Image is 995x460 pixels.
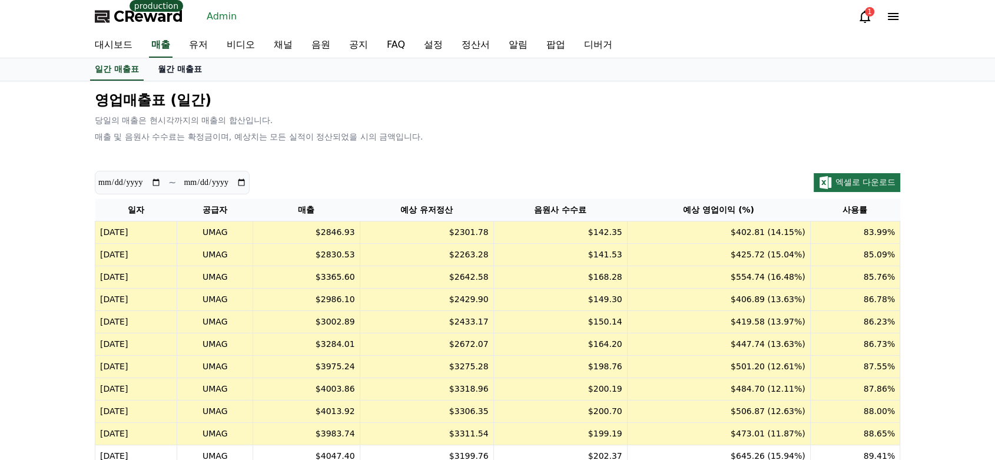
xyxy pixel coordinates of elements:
td: $3284.01 [253,333,360,356]
p: 영업매출표 (일간) [95,91,900,110]
a: 일간 매출표 [90,58,144,81]
td: $554.74 (16.48%) [627,266,810,289]
button: 엑셀로 다운로드 [814,173,900,192]
td: [DATE] [95,378,177,401]
td: [DATE] [95,423,177,445]
td: $2301.78 [360,221,493,244]
td: UMAG [177,266,253,289]
a: 1 [858,9,872,24]
td: $3318.96 [360,378,493,401]
td: $3311.54 [360,423,493,445]
span: 엑셀로 다운로드 [835,177,895,187]
th: 사용률 [810,199,900,221]
th: 일자 [95,199,177,221]
td: [DATE] [95,221,177,244]
td: $2846.93 [253,221,360,244]
span: Messages [98,392,132,401]
td: $406.89 (13.63%) [627,289,810,311]
td: $141.53 [493,244,627,266]
td: $2433.17 [360,311,493,333]
td: $3002.89 [253,311,360,333]
td: 87.86% [810,378,900,401]
td: UMAG [177,401,253,423]
a: 정산서 [452,33,499,58]
a: Messages [78,373,152,403]
a: 팝업 [537,33,575,58]
td: 83.99% [810,221,900,244]
td: UMAG [177,221,253,244]
span: Home [30,391,51,401]
td: 88.00% [810,401,900,423]
p: 매출 및 음원사 수수료는 확정금이며, 예상치는 모든 실적이 정산되었을 시의 금액입니다. [95,131,900,143]
p: 당일의 매출은 현시각까지의 매출의 합산입니다. [95,114,900,126]
td: [DATE] [95,311,177,333]
td: [DATE] [95,356,177,378]
th: 공급자 [177,199,253,221]
td: UMAG [177,378,253,401]
th: 매출 [253,199,360,221]
a: 설정 [414,33,452,58]
td: $473.01 (11.87%) [627,423,810,445]
td: $3983.74 [253,423,360,445]
td: $3975.24 [253,356,360,378]
td: UMAG [177,356,253,378]
a: 매출 [149,33,173,58]
td: $2429.90 [360,289,493,311]
a: 디버거 [575,33,622,58]
td: $168.28 [493,266,627,289]
td: $200.19 [493,378,627,401]
a: 음원 [302,33,340,58]
td: UMAG [177,244,253,266]
td: $4003.86 [253,378,360,401]
td: $447.74 (13.63%) [627,333,810,356]
td: [DATE] [95,266,177,289]
td: $4013.92 [253,401,360,423]
th: 음원사 수수료 [493,199,627,221]
a: 공지 [340,33,377,58]
td: $200.70 [493,401,627,423]
td: UMAG [177,289,253,311]
a: 채널 [264,33,302,58]
td: $402.81 (14.15%) [627,221,810,244]
th: 예상 영업이익 (%) [627,199,810,221]
td: $3365.60 [253,266,360,289]
a: Admin [202,7,241,26]
td: $2986.10 [253,289,360,311]
td: 88.65% [810,423,900,445]
td: $142.35 [493,221,627,244]
a: 비디오 [217,33,264,58]
td: $150.14 [493,311,627,333]
td: 87.55% [810,356,900,378]
td: $3275.28 [360,356,493,378]
a: 유저 [180,33,217,58]
td: 86.73% [810,333,900,356]
th: 예상 유저정산 [360,199,493,221]
td: $506.87 (12.63%) [627,401,810,423]
td: $501.20 (12.61%) [627,356,810,378]
td: UMAG [177,333,253,356]
td: $484.70 (12.11%) [627,378,810,401]
a: Home [4,373,78,403]
p: ~ [168,176,176,190]
td: $2263.28 [360,244,493,266]
td: 86.78% [810,289,900,311]
a: 월간 매출표 [148,58,211,81]
td: $2642.58 [360,266,493,289]
a: 대시보드 [85,33,142,58]
td: 85.76% [810,266,900,289]
td: 85.09% [810,244,900,266]
td: [DATE] [95,289,177,311]
td: $164.20 [493,333,627,356]
a: FAQ [377,33,414,58]
td: [DATE] [95,244,177,266]
a: 알림 [499,33,537,58]
td: [DATE] [95,333,177,356]
a: Settings [152,373,226,403]
td: 86.23% [810,311,900,333]
td: UMAG [177,311,253,333]
div: 1 [865,7,874,16]
a: CReward [95,7,183,26]
td: $198.76 [493,356,627,378]
span: Settings [174,391,203,401]
td: $2830.53 [253,244,360,266]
